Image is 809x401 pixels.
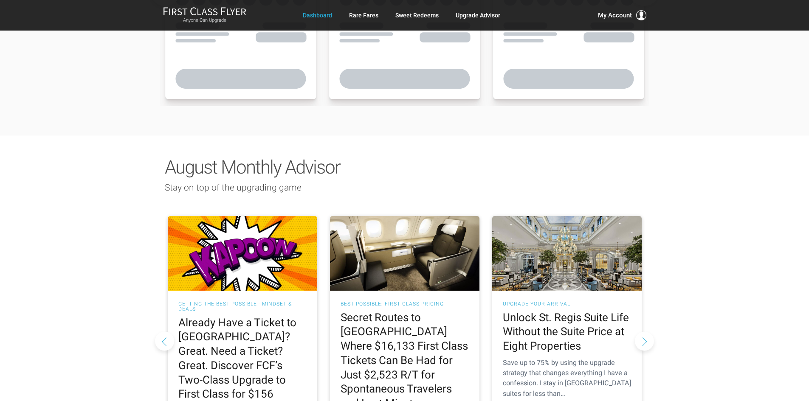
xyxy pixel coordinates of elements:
[303,8,332,23] a: Dashboard
[456,8,500,23] a: Upgrade Advisor
[165,156,340,178] span: August Monthly Advisor
[349,8,378,23] a: Rare Fares
[155,331,174,351] button: Previous slide
[503,301,631,306] h3: Upgrade Your Arrival
[165,182,302,193] span: Stay on top of the upgrading game
[341,301,469,306] h3: Best Possible: First Class Pricing
[163,17,246,23] small: Anyone Can Upgrade
[395,8,439,23] a: Sweet Redeems
[598,10,646,20] button: My Account
[178,301,307,311] h3: Getting the Best Possible - Mindset & Deals
[163,7,246,16] img: First Class Flyer
[635,331,654,351] button: Next slide
[503,358,631,399] div: Save up to 75% by using the upgrade strategy that changes everything I have a confession. I stay ...
[503,311,631,353] h2: Unlock St. Regis Suite Life Without the Suite Price at Eight Properties
[598,10,632,20] span: My Account
[163,7,246,24] a: First Class FlyerAnyone Can Upgrade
